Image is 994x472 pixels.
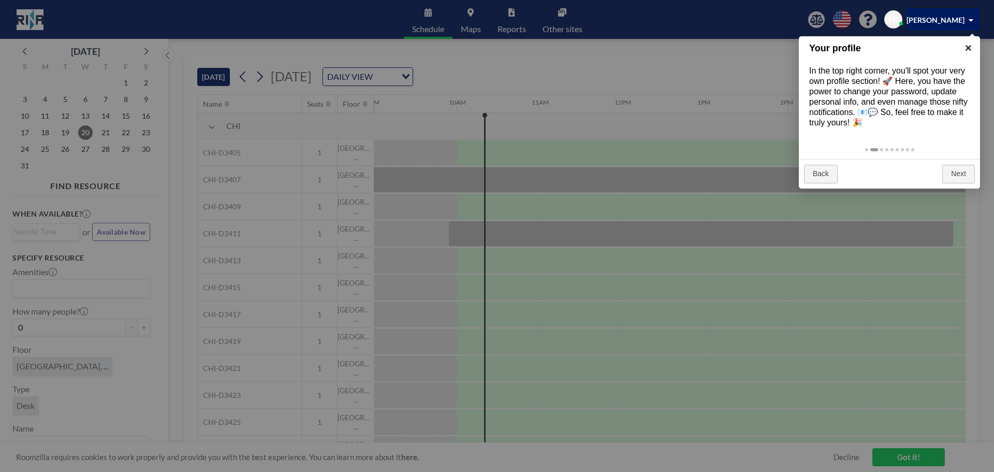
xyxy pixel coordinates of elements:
[809,41,954,55] h1: Your profile
[799,55,980,138] div: In the top right corner, you'll spot your very own profile section! 🚀 Here, you have the power to...
[957,36,980,60] a: ×
[942,165,975,183] a: Next
[889,15,898,24] span: EK
[804,165,838,183] a: Back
